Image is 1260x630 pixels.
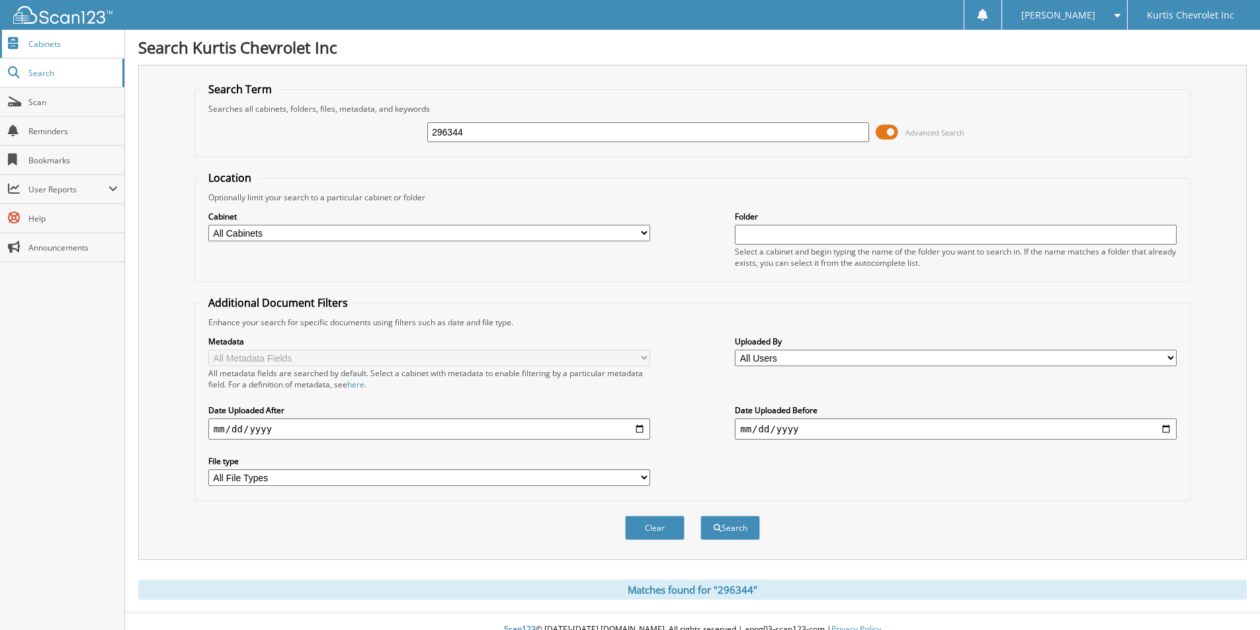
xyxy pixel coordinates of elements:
[202,192,1183,203] div: Optionally limit your search to a particular cabinet or folder
[347,379,364,390] a: here
[208,211,650,222] label: Cabinet
[735,336,1177,347] label: Uploaded By
[202,82,278,97] legend: Search Term
[202,103,1183,114] div: Searches all cabinets, folders, files, metadata, and keywords
[905,128,964,138] span: Advanced Search
[208,418,650,440] input: start
[735,211,1177,222] label: Folder
[1147,11,1234,19] span: Kurtis Chevrolet Inc
[735,405,1177,416] label: Date Uploaded Before
[138,580,1247,600] div: Matches found for "296344"
[28,126,118,137] span: Reminders
[625,516,685,540] button: Clear
[202,295,355,310] legend: Additional Document Filters
[700,516,760,540] button: Search
[28,184,108,195] span: User Reports
[735,418,1177,440] input: end
[28,38,118,50] span: Cabinets
[138,36,1247,58] h1: Search Kurtis Chevrolet Inc
[202,171,258,185] legend: Location
[208,336,650,347] label: Metadata
[208,368,650,390] div: All metadata fields are searched by default. Select a cabinet with metadata to enable filtering b...
[28,213,118,224] span: Help
[28,242,118,253] span: Announcements
[735,246,1177,268] div: Select a cabinet and begin typing the name of the folder you want to search in. If the name match...
[28,155,118,166] span: Bookmarks
[1021,11,1095,19] span: [PERSON_NAME]
[13,6,112,24] img: scan123-logo-white.svg
[28,97,118,108] span: Scan
[208,455,650,467] label: File type
[202,317,1183,328] div: Enhance your search for specific documents using filters such as date and file type.
[1194,567,1260,630] iframe: Chat Widget
[28,67,116,79] span: Search
[208,405,650,416] label: Date Uploaded After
